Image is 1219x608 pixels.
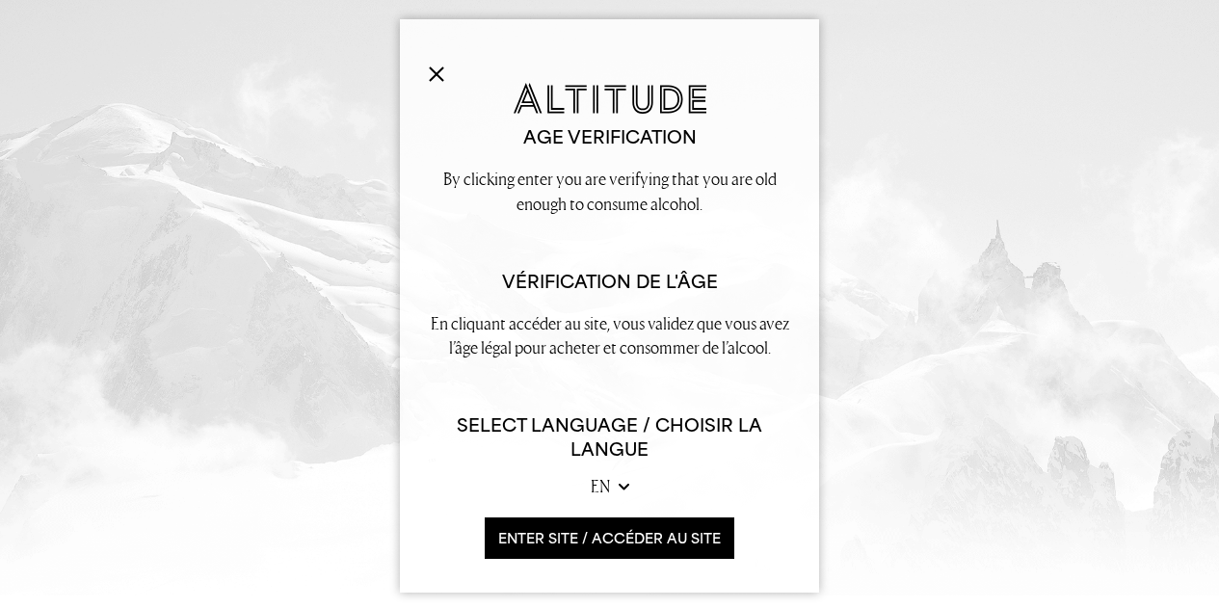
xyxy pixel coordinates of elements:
[485,517,734,559] button: ENTER SITE / accéder au site
[429,413,790,462] h6: Select Language / Choisir la langue
[429,311,790,359] p: En cliquant accéder au site, vous validez que vous avez l’âge légal pour acheter et consommer de ...
[429,125,790,149] h2: Age verification
[429,270,790,294] h2: Vérification de l'âge
[429,66,444,82] img: Close
[514,83,706,113] img: Altitude Gin
[429,167,790,215] p: By clicking enter you are verifying that you are old enough to consume alcohol.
